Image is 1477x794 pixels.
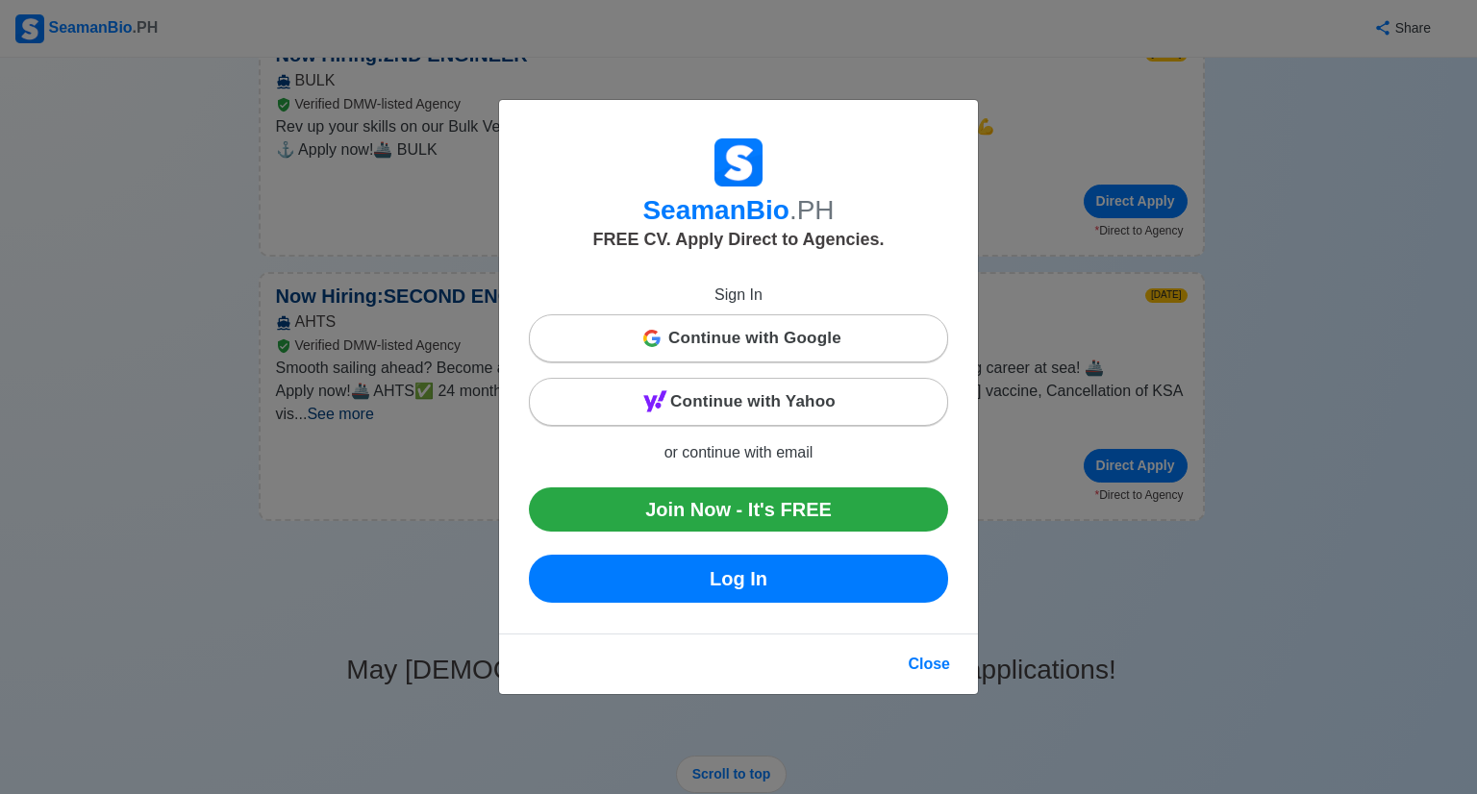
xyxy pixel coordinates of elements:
a: Join Now - It's FREE [529,487,948,532]
h3: SeamanBio [529,194,948,227]
span: Continue with Google [668,319,841,358]
p: or continue with email [529,441,948,464]
p: Sign In [529,284,948,307]
img: Logo [714,138,763,186]
button: Continue with Google [529,314,948,362]
span: .PH [789,195,835,225]
span: FREE CV. Apply Direct to Agencies. [592,230,884,249]
button: Continue with Yahoo [529,378,948,426]
span: Continue with Yahoo [670,383,836,421]
a: Log In [529,555,948,603]
button: Close [895,646,963,682]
